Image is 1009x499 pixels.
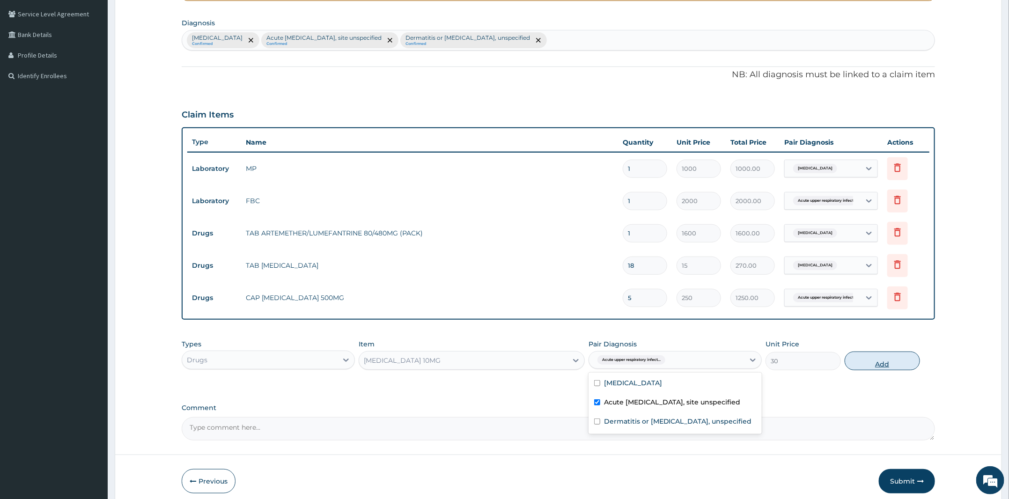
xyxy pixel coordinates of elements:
[182,340,201,348] label: Types
[182,110,234,120] h3: Claim Items
[879,469,935,493] button: Submit
[17,47,38,70] img: d_794563401_company_1708531726252_794563401
[54,118,129,213] span: We're online!
[793,261,837,270] span: [MEDICAL_DATA]
[364,356,441,365] div: [MEDICAL_DATA] 10MG
[187,133,241,151] th: Type
[154,5,176,27] div: Minimize live chat window
[266,34,382,42] p: Acute [MEDICAL_DATA], site unspecified
[192,42,243,46] small: Confirmed
[266,42,382,46] small: Confirmed
[359,339,375,349] label: Item
[241,133,618,152] th: Name
[780,133,883,152] th: Pair Diagnosis
[845,352,920,370] button: Add
[405,34,530,42] p: Dermatitis or [MEDICAL_DATA], unspecified
[766,339,799,349] label: Unit Price
[604,378,662,388] label: [MEDICAL_DATA]
[182,469,236,493] button: Previous
[793,228,837,238] span: [MEDICAL_DATA]
[241,191,618,210] td: FBC
[386,36,394,44] span: remove selection option
[241,224,618,242] td: TAB ARTEMETHER/LUMEFANTRINE 80/480MG (PACK)
[5,256,178,288] textarea: Type your message and hit 'Enter'
[534,36,543,44] span: remove selection option
[187,225,241,242] td: Drugs
[597,355,665,365] span: Acute upper respiratory infect...
[405,42,530,46] small: Confirmed
[618,133,672,152] th: Quantity
[187,192,241,210] td: Laboratory
[604,397,741,407] label: Acute [MEDICAL_DATA], site unspecified
[793,164,837,173] span: [MEDICAL_DATA]
[187,289,241,307] td: Drugs
[187,355,207,365] div: Drugs
[49,52,157,65] div: Chat with us now
[793,196,861,205] span: Acute upper respiratory infect...
[192,34,243,42] p: [MEDICAL_DATA]
[241,256,618,275] td: TAB [MEDICAL_DATA]
[182,69,935,81] p: NB: All diagnosis must be linked to a claim item
[241,288,618,307] td: CAP [MEDICAL_DATA] 500MG
[187,160,241,177] td: Laboratory
[182,404,935,412] label: Comment
[589,339,637,349] label: Pair Diagnosis
[187,257,241,274] td: Drugs
[672,133,726,152] th: Unit Price
[793,293,861,302] span: Acute upper respiratory infect...
[883,133,929,152] th: Actions
[726,133,780,152] th: Total Price
[182,18,215,28] label: Diagnosis
[247,36,255,44] span: remove selection option
[604,417,752,426] label: Dermatitis or [MEDICAL_DATA], unspecified
[241,159,618,178] td: MP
